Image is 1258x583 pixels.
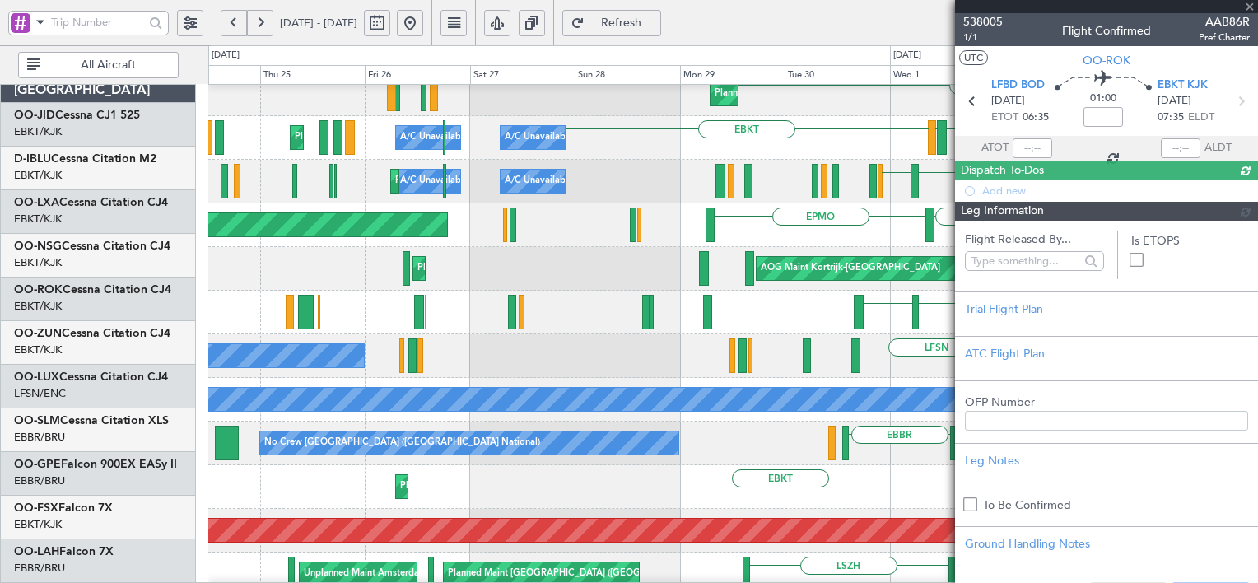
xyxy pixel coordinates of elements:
[963,30,1003,44] span: 1/1
[14,110,55,121] span: OO-JID
[260,65,365,85] div: Thu 25
[963,13,1003,30] span: 538005
[14,430,65,445] a: EBBR/BRU
[18,52,179,78] button: All Aircraft
[1199,30,1250,44] span: Pref Charter
[365,65,469,85] div: Fri 26
[991,77,1045,94] span: LFBD BOD
[1204,140,1232,156] span: ALDT
[1199,13,1250,30] span: AAB86R
[14,561,65,576] a: EBBR/BRU
[1083,52,1130,69] span: OO-ROK
[14,284,63,296] span: OO-ROK
[785,65,889,85] div: Tue 30
[14,546,114,557] a: OO-LAHFalcon 7X
[14,371,168,383] a: OO-LUXCessna Citation CJ4
[588,17,655,29] span: Refresh
[14,197,59,208] span: OO-LXA
[14,502,113,514] a: OO-FSXFalcon 7X
[264,431,540,455] div: No Crew [GEOGRAPHIC_DATA] ([GEOGRAPHIC_DATA] National)
[991,93,1025,110] span: [DATE]
[400,125,706,150] div: A/C Unavailable [GEOGRAPHIC_DATA] ([GEOGRAPHIC_DATA] National)
[505,125,767,150] div: A/C Unavailable [GEOGRAPHIC_DATA]-[GEOGRAPHIC_DATA]
[14,124,62,139] a: EBKT/KJK
[14,299,62,314] a: EBKT/KJK
[761,256,940,281] div: AOG Maint Kortrijk-[GEOGRAPHIC_DATA]
[51,10,144,35] input: Trip Number
[1158,77,1208,94] span: EBKT KJK
[400,474,592,499] div: Planned Maint Kortrijk-[GEOGRAPHIC_DATA]
[14,153,156,165] a: D-IBLUCessna Citation M2
[417,256,609,281] div: Planned Maint Kortrijk-[GEOGRAPHIC_DATA]
[1158,110,1184,126] span: 07:35
[981,140,1009,156] span: ATOT
[1090,91,1116,107] span: 01:00
[1062,22,1151,40] div: Flight Confirmed
[14,459,177,470] a: OO-GPEFalcon 900EX EASy II
[1158,93,1191,110] span: [DATE]
[505,169,573,194] div: A/C Unavailable
[14,240,170,252] a: OO-NSGCessna Citation CJ4
[14,255,62,270] a: EBKT/KJK
[575,65,679,85] div: Sun 28
[14,459,61,470] span: OO-GPE
[14,371,59,383] span: OO-LUX
[400,169,706,194] div: A/C Unavailable [GEOGRAPHIC_DATA] ([GEOGRAPHIC_DATA] National)
[14,328,170,339] a: OO-ZUNCessna Citation CJ4
[890,65,995,85] div: Wed 1
[14,473,65,488] a: EBBR/BRU
[14,284,171,296] a: OO-ROKCessna Citation CJ4
[14,546,59,557] span: OO-LAH
[14,168,62,183] a: EBKT/KJK
[14,240,62,252] span: OO-NSG
[14,517,62,532] a: EBKT/KJK
[295,125,478,150] div: Planned Maint Nice ([GEOGRAPHIC_DATA])
[562,10,661,36] button: Refresh
[470,65,575,85] div: Sat 27
[14,502,58,514] span: OO-FSX
[715,82,906,106] div: Planned Maint Kortrijk-[GEOGRAPHIC_DATA]
[991,110,1018,126] span: ETOT
[1188,110,1214,126] span: ELDT
[1023,110,1049,126] span: 06:35
[893,49,921,63] div: [DATE]
[680,65,785,85] div: Mon 29
[14,328,62,339] span: OO-ZUN
[212,49,240,63] div: [DATE]
[280,16,357,30] span: [DATE] - [DATE]
[395,169,587,194] div: Planned Maint Kortrijk-[GEOGRAPHIC_DATA]
[14,212,62,226] a: EBKT/KJK
[14,197,168,208] a: OO-LXACessna Citation CJ4
[959,50,988,65] button: UTC
[14,386,66,401] a: LFSN/ENC
[14,110,140,121] a: OO-JIDCessna CJ1 525
[14,415,60,427] span: OO-SLM
[44,59,173,71] span: All Aircraft
[14,415,169,427] a: OO-SLMCessna Citation XLS
[14,343,62,357] a: EBKT/KJK
[14,153,51,165] span: D-IBLU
